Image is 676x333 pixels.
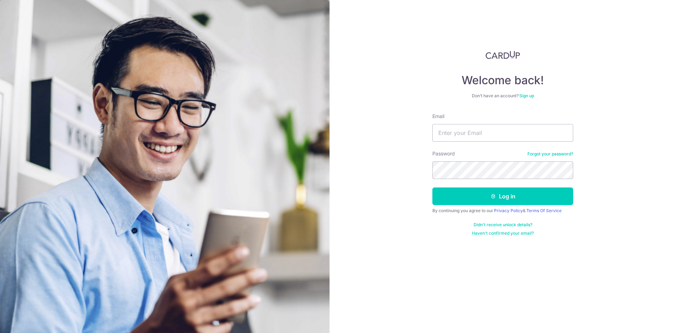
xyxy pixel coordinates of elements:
div: Don’t have an account? [432,93,573,99]
button: Log in [432,187,573,205]
a: Haven't confirmed your email? [472,230,534,236]
a: Sign up [519,93,534,98]
h4: Welcome back! [432,73,573,87]
a: Didn't receive unlock details? [474,222,532,228]
input: Enter your Email [432,124,573,142]
a: Terms Of Service [526,208,562,213]
label: Password [432,150,455,157]
img: CardUp Logo [486,51,520,59]
a: Forgot your password? [527,151,573,157]
div: By continuing you agree to our & [432,208,573,214]
label: Email [432,113,444,120]
a: Privacy Policy [494,208,523,213]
